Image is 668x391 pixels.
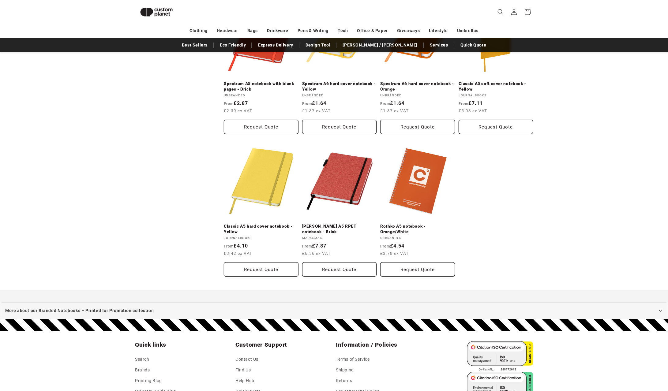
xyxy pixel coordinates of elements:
[302,40,334,50] a: Design Tool
[267,25,288,36] a: Drinkware
[247,25,258,36] a: Bags
[224,262,298,277] button: Request Quote
[457,25,478,36] a: Umbrellas
[459,81,533,92] a: Classic A5 soft cover notebook - Yellow
[302,81,377,92] a: Spectrum A6 hard cover notebook - Yellow
[457,40,490,50] a: Quick Quote
[135,341,232,348] h2: Quick links
[298,25,328,36] a: Pens & Writing
[357,25,388,36] a: Office & Paper
[217,40,249,50] a: Eco Friendly
[235,356,258,365] a: Contact Us
[5,307,154,315] span: More about our Branded Notebooks – Printed for Promotion collection
[235,375,254,386] a: Help Hub
[563,325,668,391] iframe: Chat Widget
[336,356,370,365] a: Terms of Service
[429,25,448,36] a: Lifestyle
[340,40,420,50] a: [PERSON_NAME] / [PERSON_NAME]
[459,120,533,134] button: Request Quote
[336,341,433,348] h2: Information / Policies
[380,81,455,92] a: Spectrum A6 hard cover notebook - Orange
[224,224,298,234] a: Classic A5 hard cover notebook - Yellow
[494,5,507,19] summary: Search
[224,120,298,134] button: Request Quote
[397,25,420,36] a: Giveaways
[217,25,238,36] a: Headwear
[380,262,455,277] button: Request Quote
[224,81,298,92] a: Spectrum A5 notebook with blank pages - Brick
[302,224,377,234] a: [PERSON_NAME] A5 RPET notebook - Brick
[336,375,352,386] a: Returns
[135,365,150,375] a: Brands
[467,341,533,372] img: ISO 9001 Certified
[190,25,208,36] a: Clothing
[380,120,455,134] button: Request Quote
[338,25,348,36] a: Tech
[235,341,332,348] h2: Customer Support
[380,224,455,234] a: Rothko A5 notebook - Orange/White
[179,40,211,50] a: Best Sellers
[135,356,149,365] a: Search
[302,262,377,277] button: Request Quote
[427,40,451,50] a: Services
[336,365,354,375] a: Shipping
[255,40,296,50] a: Express Delivery
[302,120,377,134] button: Request Quote
[135,375,162,386] a: Printing Blog
[235,365,251,375] a: Find Us
[135,2,178,22] img: Custom Planet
